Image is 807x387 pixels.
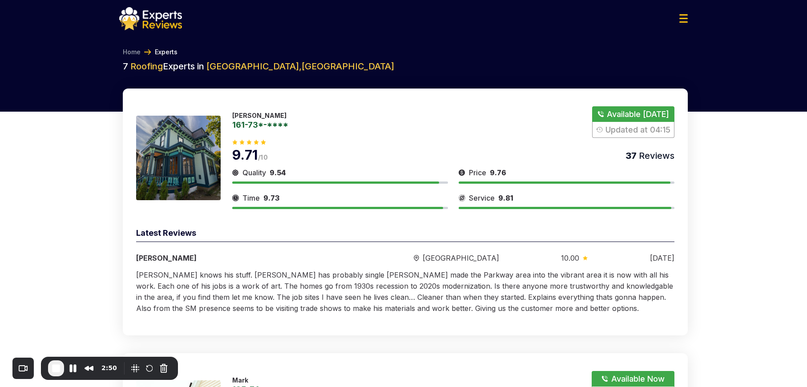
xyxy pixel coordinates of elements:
span: 9.81 [498,193,513,202]
nav: Breadcrumb [119,48,688,56]
a: Home [123,48,141,56]
img: slider icon [232,193,239,203]
p: Mark [232,376,290,384]
img: 175933056172119.jpeg [136,116,221,200]
span: [GEOGRAPHIC_DATA] [423,253,499,263]
span: Time [242,193,260,203]
span: Service [469,193,495,203]
span: /10 [258,153,268,161]
div: [PERSON_NAME] [136,253,351,263]
h2: 7 Experts in [123,60,688,73]
img: logo [119,7,182,30]
img: Menu Icon [679,14,688,23]
img: slider icon [583,256,588,260]
span: Roofing [130,61,163,72]
span: 9.76 [490,168,506,177]
img: slider icon [232,167,239,178]
div: Latest Reviews [136,227,674,242]
span: 9.54 [270,168,286,177]
span: 10.00 [561,253,579,263]
div: [DATE] [650,253,674,263]
span: 9.73 [263,193,279,202]
span: [GEOGRAPHIC_DATA] , [GEOGRAPHIC_DATA] [206,61,394,72]
img: slider icon [414,255,419,262]
span: 9.71 [232,147,258,163]
span: Quality [242,167,266,178]
span: Price [469,167,486,178]
span: Reviews [637,150,674,161]
a: Experts [155,48,178,56]
iframe: OpenWidget widget [770,350,807,387]
img: slider icon [459,167,465,178]
p: [PERSON_NAME] [232,112,288,119]
span: 37 [625,150,637,161]
img: slider icon [459,193,465,203]
span: [PERSON_NAME] knows his stuff. [PERSON_NAME] has probably single [PERSON_NAME] made the Parkway a... [136,270,673,313]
